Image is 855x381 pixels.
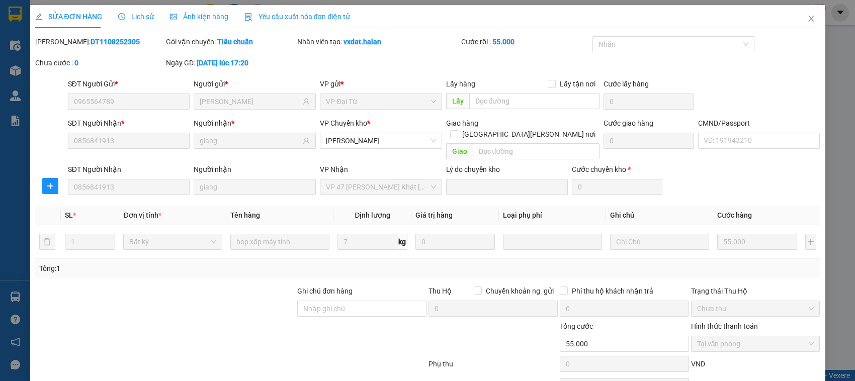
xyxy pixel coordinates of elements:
span: [GEOGRAPHIC_DATA][PERSON_NAME] nơi [458,129,600,140]
input: Tên người gửi [200,96,301,107]
b: 55.000 [492,38,515,46]
span: user [303,137,310,144]
input: Dọc đường [469,93,600,109]
span: Chuyển khoản ng. gửi [482,285,558,297]
span: Phí thu hộ khách nhận trả [568,285,657,297]
input: Cước giao hàng [604,133,694,149]
input: 0 [415,234,495,250]
input: Cước lấy hàng [604,93,694,110]
div: Cước rồi : [461,36,590,47]
span: Tại văn phòng [697,336,814,351]
span: Giao [446,143,473,159]
span: VND [691,360,705,368]
div: Ngày GD: [166,57,295,68]
span: Thu Hộ [429,287,452,295]
span: Bất kỳ [129,234,216,249]
div: VP Nhận [320,164,442,175]
div: [PERSON_NAME]: [35,36,164,47]
input: Ghi Chú [610,234,709,250]
button: Close [797,5,825,33]
label: Hình thức thanh toán [691,322,758,330]
b: [DATE] lúc 17:20 [197,59,248,67]
div: Người gửi [194,78,316,89]
span: Lấy tận nơi [556,78,600,89]
span: clock-circle [118,13,125,20]
div: SĐT Người Gửi [68,78,190,89]
th: Loại phụ phí [499,206,606,225]
span: kg [397,234,407,250]
div: Cước chuyển kho [572,164,662,175]
label: Cước lấy hàng [604,80,649,88]
span: Lịch sử [118,13,154,21]
span: VP Hoàng Gia [326,133,436,148]
div: Tổng: 1 [39,263,330,274]
div: Người nhận [194,164,316,175]
span: Lấy [446,93,469,109]
th: Ghi chú [606,206,713,225]
button: plus [805,234,816,250]
span: SỬA ĐƠN HÀNG [35,13,102,21]
b: 0 [74,59,78,67]
b: vxdat.halan [344,38,381,46]
span: Ảnh kiện hàng [170,13,228,21]
div: VP gửi [320,78,442,89]
img: icon [244,13,252,21]
div: SĐT Người Nhận [68,164,190,175]
div: Phụ thu [427,358,559,376]
button: plus [42,178,58,194]
span: edit [35,13,42,20]
span: user [303,98,310,105]
div: Nhân viên tạo: [297,36,459,47]
div: Người nhận [194,118,316,129]
div: SĐT Người Nhận [68,118,190,129]
div: Lý do chuyển kho [446,164,568,175]
span: Tổng cước [560,322,593,330]
div: Gói vận chuyển: [166,36,295,47]
span: Đơn vị tính [123,211,161,219]
span: Tên hàng [230,211,260,219]
span: plus [43,182,58,190]
span: picture [170,13,177,20]
span: Yêu cầu xuất hóa đơn điện tử [244,13,351,21]
div: Chưa cước : [35,57,164,68]
input: Dọc đường [473,143,600,159]
label: Ghi chú đơn hàng [297,287,353,295]
span: VP Đại Từ [326,94,436,109]
span: VP Chuyển kho [320,119,367,127]
span: SL [65,211,73,219]
div: CMND/Passport [698,118,820,129]
span: Cước hàng [717,211,752,219]
span: Giá trị hàng [415,211,453,219]
span: Chưa thu [697,301,814,316]
div: Trạng thái Thu Hộ [691,285,820,297]
span: Giao hàng [446,119,478,127]
span: Định lượng [355,211,390,219]
input: VD: Bàn, Ghế [230,234,329,250]
input: Ghi chú đơn hàng [297,301,426,317]
span: Lấy hàng [446,80,475,88]
b: Tiêu chuẩn [217,38,253,46]
span: close [807,15,815,23]
input: Tên người nhận [200,135,301,146]
label: Cước giao hàng [604,119,653,127]
button: delete [39,234,55,250]
span: VP 47 Trần Khát Chân [326,179,436,195]
b: DT1108252305 [91,38,140,46]
input: 0 [717,234,797,250]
